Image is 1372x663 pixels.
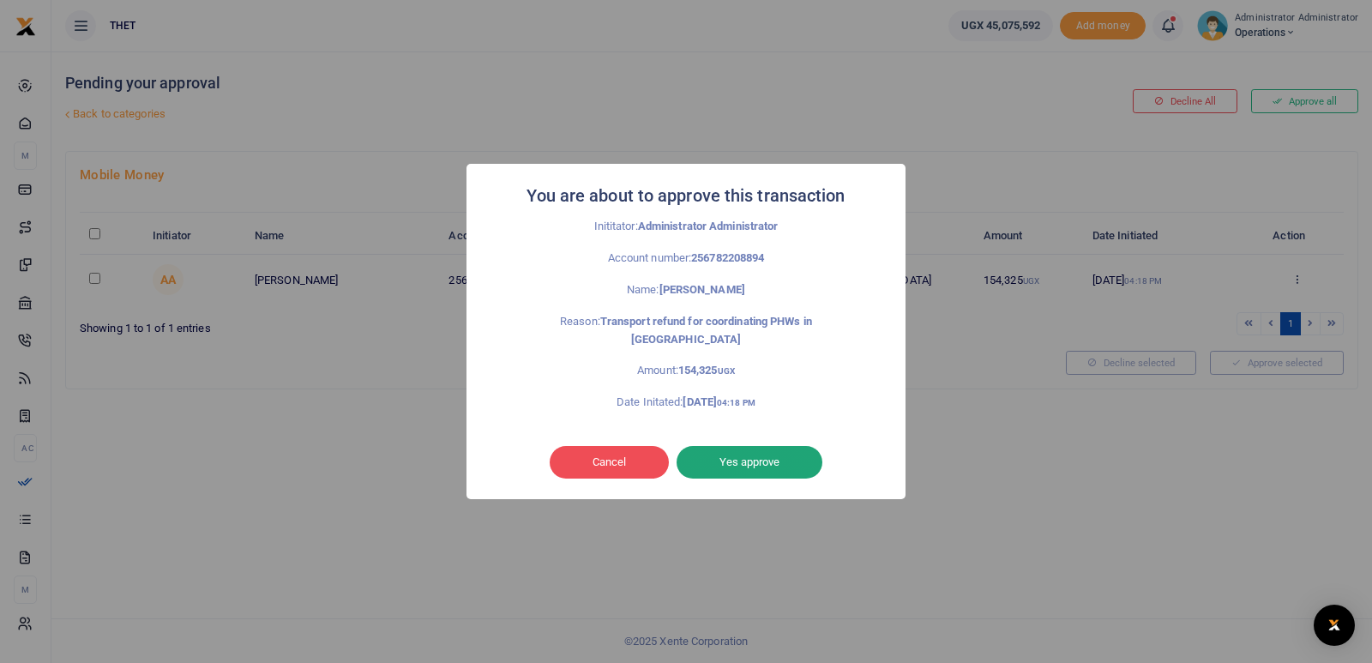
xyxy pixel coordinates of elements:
div: Open Intercom Messenger [1314,605,1355,646]
h2: You are about to approve this transaction [527,181,845,211]
strong: [DATE] [683,395,755,408]
p: Amount: [504,362,868,380]
button: Yes approve [677,446,822,479]
p: Date Initated: [504,394,868,412]
p: Reason: [504,313,868,349]
small: UGX [718,366,735,376]
p: Inititator: [504,218,868,236]
small: 04:18 PM [717,398,755,407]
p: Account number: [504,250,868,268]
p: Name: [504,281,868,299]
strong: 154,325 [678,364,735,377]
strong: [PERSON_NAME] [659,283,745,296]
strong: 256782208894 [691,251,764,264]
button: Cancel [550,446,669,479]
strong: Transport refund for coordinating PHWs in [GEOGRAPHIC_DATA] [600,315,812,346]
strong: Administrator Administrator [638,220,779,232]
